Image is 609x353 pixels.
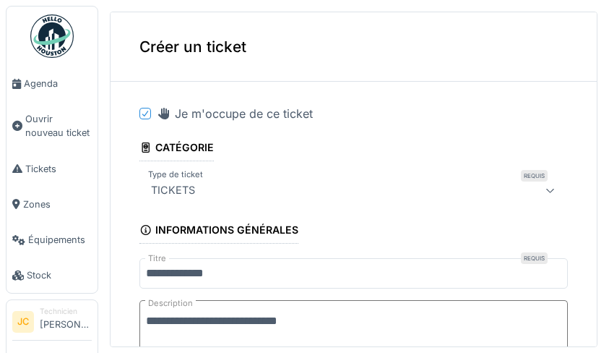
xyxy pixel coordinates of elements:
div: Catégorie [139,137,214,161]
a: Zones [7,187,98,222]
img: Badge_color-CXgf-gQk.svg [30,14,74,58]
span: Zones [23,197,92,211]
label: Description [145,294,196,312]
div: Technicien [40,306,92,317]
span: Stock [27,268,92,282]
label: Titre [145,252,169,265]
div: Requis [521,170,548,182]
a: Tickets [7,151,98,187]
div: TICKETS [145,182,201,199]
li: JC [12,311,34,333]
label: Type de ticket [145,169,206,181]
a: Ouvrir nouveau ticket [7,101,98,150]
a: JC Technicien[PERSON_NAME] [12,306,92,341]
div: Informations générales [139,219,298,244]
div: Je m'occupe de ce ticket [157,105,313,122]
a: Agenda [7,66,98,101]
a: Équipements [7,222,98,258]
div: Requis [521,252,548,264]
span: Ouvrir nouveau ticket [25,112,92,140]
li: [PERSON_NAME] [40,306,92,337]
span: Équipements [28,233,92,247]
span: Tickets [25,162,92,176]
div: Créer un ticket [111,12,597,82]
a: Stock [7,258,98,293]
span: Agenda [24,77,92,90]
